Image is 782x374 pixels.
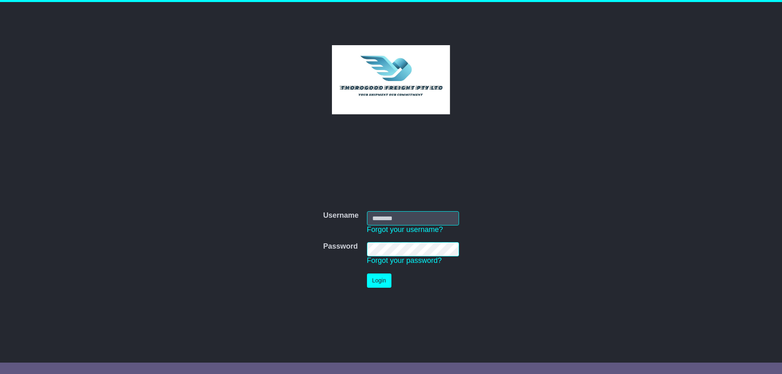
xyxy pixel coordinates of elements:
[323,242,358,251] label: Password
[323,211,358,220] label: Username
[367,225,443,234] a: Forgot your username?
[367,273,391,288] button: Login
[332,45,450,114] img: Thorogood Freight Pty Ltd
[367,256,442,265] a: Forgot your password?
